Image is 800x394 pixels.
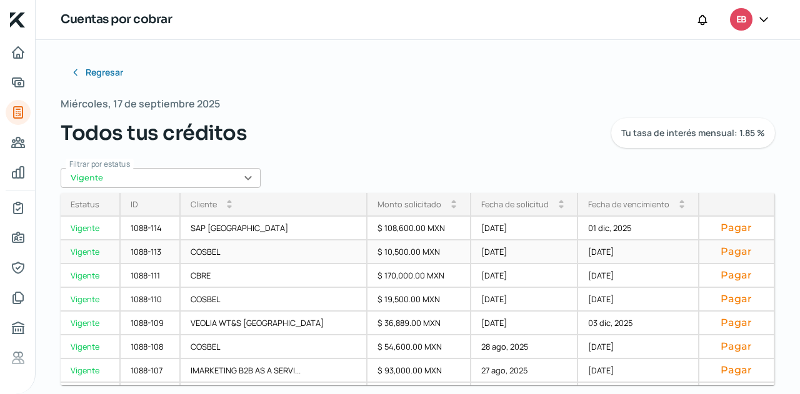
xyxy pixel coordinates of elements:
[71,199,99,210] div: Estatus
[481,199,549,210] div: Fecha de solicitud
[367,264,471,288] div: $ 170,000.00 MXN
[61,11,172,29] h1: Cuentas por cobrar
[709,245,764,258] button: Pagar
[367,217,471,240] div: $ 108,600.00 MXN
[61,288,121,312] a: Vigente
[86,68,123,77] span: Regresar
[709,317,764,329] button: Pagar
[578,240,699,264] div: [DATE]
[471,217,579,240] div: [DATE]
[6,315,31,340] a: Buró de crédito
[367,312,471,335] div: $ 36,889.00 MXN
[471,264,579,288] div: [DATE]
[6,225,31,250] a: Información general
[181,288,368,312] div: COSBEL
[578,264,699,288] div: [DATE]
[367,359,471,383] div: $ 93,000.00 MXN
[367,240,471,264] div: $ 10,500.00 MXN
[121,264,181,288] div: 1088-111
[181,335,368,359] div: COSBEL
[181,217,368,240] div: SAP [GEOGRAPHIC_DATA]
[578,312,699,335] div: 03 dic, 2025
[121,240,181,264] div: 1088-113
[578,335,699,359] div: [DATE]
[709,364,764,377] button: Pagar
[61,217,121,240] a: Vigente
[6,70,31,95] a: Adelantar facturas
[131,199,138,210] div: ID
[471,288,579,312] div: [DATE]
[559,204,564,209] i: arrow_drop_down
[121,312,181,335] div: 1088-109
[709,269,764,282] button: Pagar
[181,312,368,335] div: VEOLIA WT&S [GEOGRAPHIC_DATA]
[61,359,121,383] a: Vigente
[377,199,441,210] div: Monto solicitado
[6,40,31,65] a: Inicio
[69,159,130,169] span: Filtrar por estatus
[621,129,765,137] span: Tu tasa de interés mensual: 1.85 %
[181,359,368,383] div: IMARKETING B2B AS A SERVI...
[679,204,684,209] i: arrow_drop_down
[588,199,669,210] div: Fecha de vencimiento
[6,130,31,155] a: Pago a proveedores
[227,204,232,209] i: arrow_drop_down
[736,12,746,27] span: EB
[181,240,368,264] div: COSBEL
[61,118,247,148] span: Todos tus créditos
[61,335,121,359] a: Vigente
[6,345,31,370] a: Referencias
[471,240,579,264] div: [DATE]
[6,285,31,310] a: Documentos
[451,204,456,209] i: arrow_drop_down
[367,335,471,359] div: $ 54,600.00 MXN
[578,359,699,383] div: [DATE]
[471,359,579,383] div: 27 ago, 2025
[709,222,764,234] button: Pagar
[61,264,121,288] a: Vigente
[6,255,31,280] a: Representantes
[6,160,31,185] a: Mis finanzas
[471,312,579,335] div: [DATE]
[6,100,31,125] a: Tus créditos
[61,240,121,264] a: Vigente
[181,264,368,288] div: CBRE
[191,199,217,210] div: Cliente
[709,340,764,353] button: Pagar
[471,335,579,359] div: 28 ago, 2025
[709,293,764,305] button: Pagar
[121,217,181,240] div: 1088-114
[121,335,181,359] div: 1088-108
[121,288,181,312] div: 1088-110
[121,359,181,383] div: 1088-107
[61,95,220,113] span: Miércoles, 17 de septiembre 2025
[6,195,31,220] a: Mi contrato
[578,217,699,240] div: 01 dic, 2025
[578,288,699,312] div: [DATE]
[61,312,121,335] a: Vigente
[367,288,471,312] div: $ 19,500.00 MXN
[61,60,133,85] button: Regresar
